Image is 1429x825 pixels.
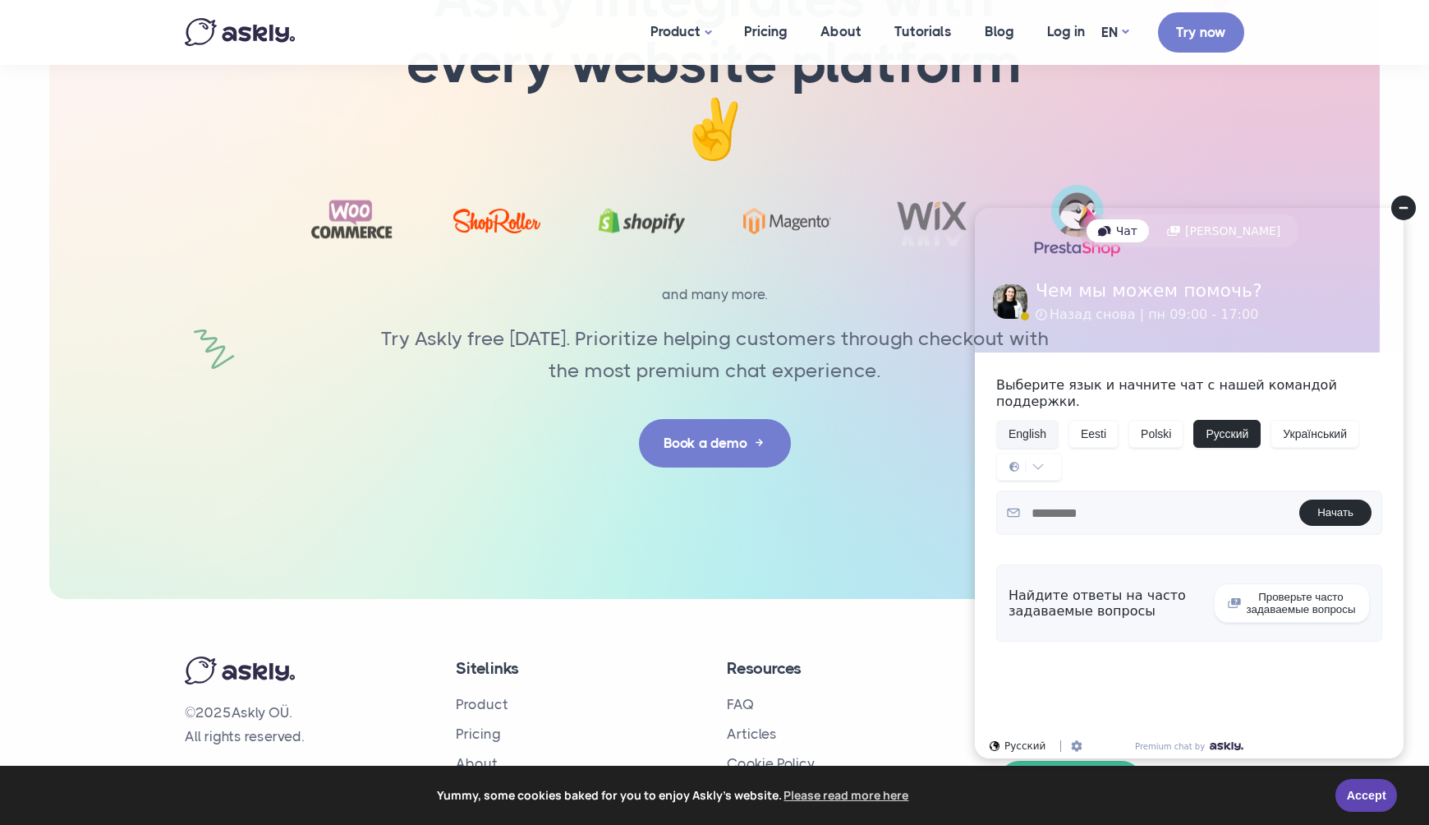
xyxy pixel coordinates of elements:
[1101,21,1128,44] a: EN
[456,657,702,680] h4: Sitelinks
[727,726,777,742] a: Articles
[889,196,976,246] img: Wix
[453,209,541,233] img: ShopRoller
[1335,779,1397,812] a: Accept
[185,701,431,749] p: © Askly OÜ. All rights reserved.
[195,704,232,721] span: 2025
[456,726,501,742] a: Pricing
[185,657,295,684] img: Askly logo
[1033,183,1121,258] img: prestashop
[727,696,754,712] a: FAQ
[456,755,498,772] a: About
[727,657,973,680] h4: Resources
[308,194,396,247] img: Woocommerce
[185,18,295,46] img: Askly
[456,696,508,712] a: Product
[639,419,791,468] a: Book a demo
[24,783,1324,808] span: Yummy, some cookies baked for you to enjoy Askly's website.
[598,196,686,246] img: Shopify
[962,195,1417,772] iframe: Askly chat
[275,283,1154,306] p: and many more.
[1158,12,1244,53] a: Try now
[743,208,831,233] img: Magento
[782,783,912,808] a: learn more about cookies
[365,323,1064,386] p: Try Askly free [DATE]. Prioritize helping customers through checkout with the most premium chat e...
[727,755,815,772] a: Cookie Policy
